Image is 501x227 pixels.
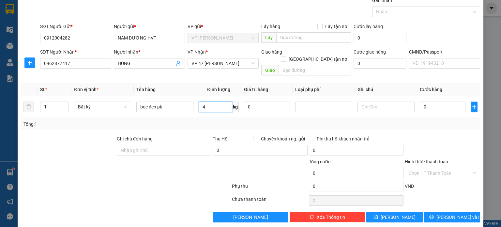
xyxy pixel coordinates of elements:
span: Phí thu hộ khách nhận trả [314,135,372,142]
input: Ghi Chú [357,102,415,112]
span: Thu Hộ [213,136,228,141]
input: VD: Bàn, Ghế [136,102,193,112]
span: Tổng cước [309,159,330,164]
span: VP Hoàng Văn Thụ [191,33,255,43]
span: [PERSON_NAME] [233,214,268,221]
button: delete [23,102,34,112]
span: user-add [176,61,181,66]
span: Giao [261,65,279,75]
span: Xóa Thông tin [317,214,345,221]
div: Người nhận [114,48,185,56]
th: Loại phụ phí [293,83,355,96]
button: plus [471,102,478,112]
label: Ghi chú đơn hàng [117,136,153,141]
div: SĐT Người Nhận [40,48,111,56]
span: Cước hàng [420,87,442,92]
label: Hình thức thanh toán [405,159,448,164]
input: Cước giao hàng [354,58,406,69]
span: SL [40,87,45,92]
span: [GEOGRAPHIC_DATA] tận nơi [286,56,351,63]
span: VP 47 Trần Khát Chân [191,58,255,68]
label: Cước giao hàng [354,49,386,55]
span: VND [405,184,414,189]
span: Lấy hàng [261,24,280,29]
div: Người gửi [114,23,185,30]
div: Chưa thanh toán [231,196,308,207]
input: Ghi chú đơn hàng [117,145,211,155]
input: Dọc đường [276,32,351,43]
span: Định lượng [207,87,230,92]
span: plus [471,104,477,109]
span: Đơn vị tính [74,87,99,92]
span: VP Nhận [188,49,206,55]
span: Giao hàng [261,49,282,55]
span: kg [232,102,239,112]
button: save[PERSON_NAME] [366,212,423,222]
button: deleteXóa Thông tin [290,212,365,222]
span: [PERSON_NAME] [381,214,416,221]
button: [PERSON_NAME] [213,212,288,222]
span: Lấy [261,32,276,43]
div: Tổng: 1 [23,121,194,128]
label: Cước lấy hàng [354,24,383,29]
input: Cước lấy hàng [354,33,406,43]
th: Ghi chú [355,83,417,96]
span: [PERSON_NAME] và In [436,214,482,221]
span: Giá trị hàng [244,87,268,92]
div: SĐT Người Gửi [40,23,111,30]
span: Lấy tận nơi [323,23,351,30]
span: Tên hàng [136,87,156,92]
span: Bất kỳ [78,102,127,112]
span: save [373,215,378,220]
span: delete [310,215,314,220]
div: CMND/Passport [409,48,480,56]
input: Dọc đường [279,65,351,75]
span: plus [25,60,35,65]
button: printer[PERSON_NAME] và In [424,212,480,222]
div: Phụ thu [231,183,308,194]
span: Chuyển khoản ng. gửi [258,135,308,142]
div: VP gửi [188,23,259,30]
button: plus [24,57,35,68]
span: printer [429,215,434,220]
input: 0 [244,102,290,112]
